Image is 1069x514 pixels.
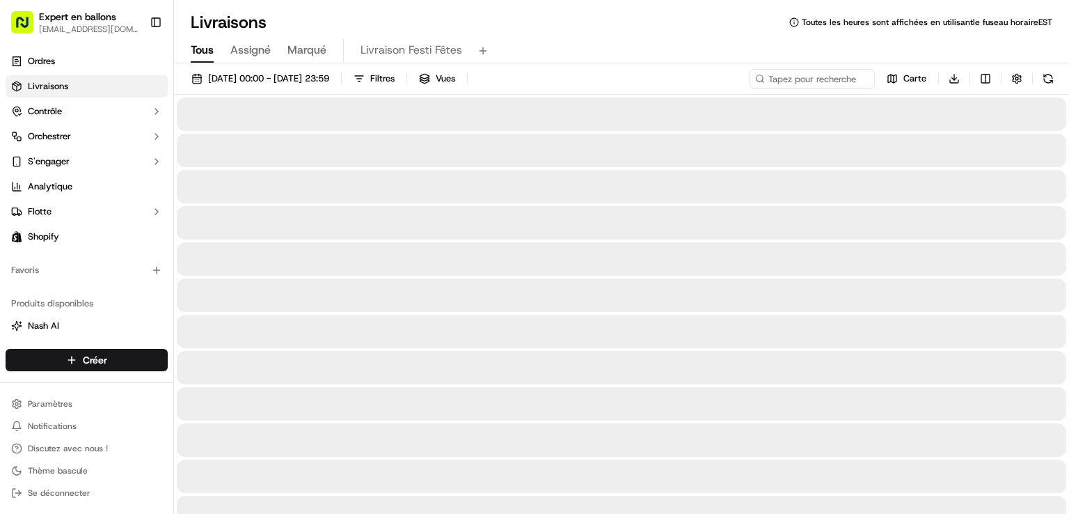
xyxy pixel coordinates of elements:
[347,69,401,88] button: Filtres
[39,10,116,24] button: Expert en ballons
[880,69,933,88] button: Carte
[28,130,71,142] font: Orchestrer
[6,6,144,39] button: Expert en ballons[EMAIL_ADDRESS][DOMAIN_NAME]
[413,69,461,88] button: Vues
[6,150,168,173] button: S'engager
[11,264,39,276] font: Favoris
[802,17,973,28] font: Toutes les heures sont affichées en utilisant
[28,421,77,432] font: Notifications
[191,11,267,33] font: Livraisons
[28,320,59,332] font: Nash AI
[28,443,108,454] font: Discutez avec nous !
[436,72,455,84] font: Vues
[1038,69,1058,88] button: Rafraîchir
[28,465,88,476] font: Thème bascule
[11,320,162,332] a: Nash AI
[361,42,462,57] font: Livraison Festi Fêtes
[11,297,93,309] font: Produits disponibles
[6,100,168,123] button: Contrôle
[28,205,52,217] font: Flotte
[28,80,68,92] font: Livraisons
[185,69,335,88] button: [DATE] 00:00 - [DATE] 23:59
[11,231,22,242] img: Logo Shopify
[6,416,168,436] button: Notifications
[208,72,329,84] font: [DATE] 00:00 - [DATE] 23:59
[28,398,72,410] font: Paramètres
[6,226,168,248] a: Shopify
[28,231,59,242] font: Shopify
[230,42,271,57] font: Assigné
[6,125,168,148] button: Orchestrer
[6,439,168,458] button: Discutez avec nous !
[1038,17,1052,28] font: EST
[83,354,107,366] font: Créer
[903,72,926,84] font: Carte
[370,72,395,84] font: Filtres
[28,155,70,167] font: S'engager
[6,75,168,98] a: Livraisons
[6,349,168,371] button: Créer
[6,461,168,481] button: Thème bascule
[191,42,214,57] font: Tous
[28,180,72,192] font: Analytique
[39,24,138,35] button: [EMAIL_ADDRESS][DOMAIN_NAME]
[973,17,1038,28] font: le fuseau horaire
[287,42,326,57] font: Marqué
[750,69,875,88] input: Tapez pour rechercher
[6,176,168,198] a: Analytique
[28,105,62,117] font: Contrôle
[28,55,55,67] font: Ordres
[6,315,168,337] button: Nash AI
[28,488,90,499] font: Se déconnecter
[6,201,168,223] button: Flotte
[39,24,138,46] font: [EMAIL_ADDRESS][DOMAIN_NAME]
[6,394,168,414] button: Paramètres
[6,483,168,503] button: Se déconnecter
[6,50,168,72] a: Ordres
[39,10,116,23] font: Expert en ballons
